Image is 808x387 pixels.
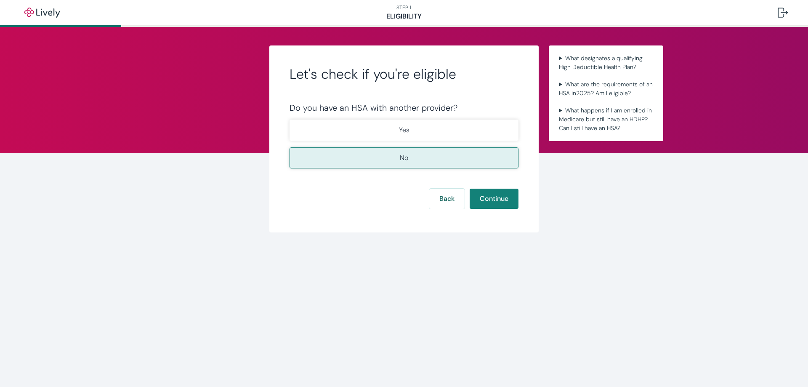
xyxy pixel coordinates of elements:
[771,3,795,23] button: Log out
[400,153,408,163] p: No
[399,125,409,135] p: Yes
[290,103,518,113] div: Do you have an HSA with another provider?
[290,66,518,83] h2: Let's check if you're eligible
[470,189,518,209] button: Continue
[555,78,656,99] summary: What are the requirements of an HSA in2025? Am I eligible?
[290,147,518,168] button: No
[290,120,518,141] button: Yes
[555,104,656,134] summary: What happens if I am enrolled in Medicare but still have an HDHP? Can I still have an HSA?
[19,8,66,18] img: Lively
[555,52,656,73] summary: What designates a qualifying High Deductible Health Plan?
[429,189,465,209] button: Back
